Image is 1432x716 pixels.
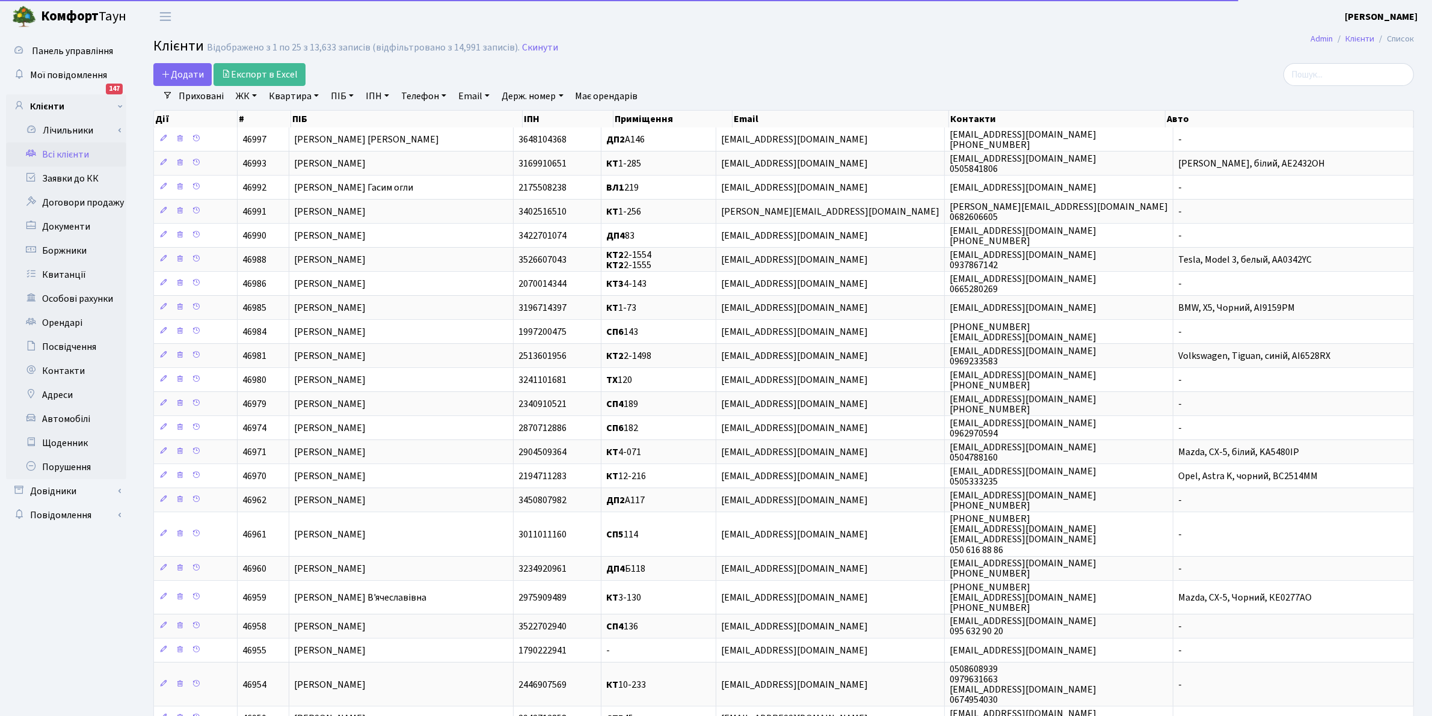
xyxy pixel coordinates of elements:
span: 12-216 [606,470,646,483]
span: [PHONE_NUMBER] [EMAIL_ADDRESS][DOMAIN_NAME] [PHONE_NUMBER] [950,581,1096,614]
span: [PERSON_NAME] [294,325,366,338]
b: Комфорт [41,7,99,26]
span: [EMAIL_ADDRESS][DOMAIN_NAME] 0504788160 [950,441,1096,464]
th: Email [733,111,949,127]
span: 2070014344 [518,277,567,290]
a: Клієнти [6,94,126,118]
span: Opel, Astra K, чорний, BC2514MM [1178,470,1318,483]
span: [PERSON_NAME] [294,205,366,218]
th: Авто [1166,111,1414,127]
b: СП5 [606,528,624,541]
span: [EMAIL_ADDRESS][DOMAIN_NAME] [950,301,1096,314]
span: 46986 [242,277,266,290]
span: [PERSON_NAME] [294,349,366,363]
a: Повідомлення [6,503,126,527]
span: [PERSON_NAME] [294,421,366,435]
span: [EMAIL_ADDRESS][DOMAIN_NAME] [721,620,868,633]
span: 46954 [242,678,266,691]
span: [EMAIL_ADDRESS][DOMAIN_NAME] [721,349,868,363]
a: Автомобілі [6,407,126,431]
span: [EMAIL_ADDRESS][DOMAIN_NAME] [721,253,868,266]
span: [PERSON_NAME] [294,562,366,575]
a: Особові рахунки [6,287,126,311]
span: 2-1554 2-1555 [606,248,651,272]
span: 1790222941 [518,644,567,657]
a: Довідники [6,479,126,503]
span: 46981 [242,349,266,363]
span: [EMAIL_ADDRESS][DOMAIN_NAME] [721,528,868,541]
span: [PHONE_NUMBER] [EMAIL_ADDRESS][DOMAIN_NAME] [950,320,1096,344]
a: Всі клієнти [6,142,126,167]
span: [EMAIL_ADDRESS][DOMAIN_NAME] [721,157,868,170]
th: Дії [154,111,238,127]
span: 46992 [242,181,266,194]
span: 2904509364 [518,445,567,459]
b: КТ [606,445,618,459]
img: logo.png [12,5,36,29]
span: - [1178,678,1182,691]
a: Скинути [522,42,558,54]
a: Держ. номер [497,86,568,106]
th: ІПН [523,111,613,127]
span: - [1178,620,1182,633]
span: [EMAIL_ADDRESS][DOMAIN_NAME] [PHONE_NUMBER] [950,489,1096,512]
span: 4-143 [606,277,647,290]
span: 46970 [242,470,266,483]
span: 2870712886 [518,421,567,435]
th: Приміщення [613,111,733,127]
span: [EMAIL_ADDRESS][DOMAIN_NAME] [721,678,868,691]
span: [PERSON_NAME] [294,157,366,170]
th: Контакти [949,111,1166,127]
span: [EMAIL_ADDRESS][DOMAIN_NAME] 0937867142 [950,248,1096,272]
span: [EMAIL_ADDRESS][DOMAIN_NAME] [721,229,868,242]
b: ДП2 [606,133,625,146]
span: - [1178,205,1182,218]
span: 2194711283 [518,470,567,483]
span: [PERSON_NAME] [294,373,366,387]
span: 143 [606,325,638,338]
b: ВЛ1 [606,181,624,194]
a: Документи [6,215,126,239]
span: 3422701074 [518,229,567,242]
span: - [1178,229,1182,242]
span: [EMAIL_ADDRESS][DOMAIN_NAME] 0969233583 [950,344,1096,368]
span: 46988 [242,253,266,266]
span: 4-071 [606,445,641,459]
span: BMW, X5, Чорний, AI9159PM [1178,301,1295,314]
span: 46959 [242,591,266,604]
span: 46990 [242,229,266,242]
span: 83 [606,229,635,242]
li: Список [1374,32,1414,46]
span: 2975909489 [518,591,567,604]
a: Панель управління [6,39,126,63]
span: 120 [606,373,632,387]
span: [EMAIL_ADDRESS][DOMAIN_NAME] [950,181,1096,194]
span: Mazda, CX-5, Чорний, КЕ0277АО [1178,591,1312,604]
span: 46993 [242,157,266,170]
span: 3011011160 [518,528,567,541]
span: [PERSON_NAME] [294,397,366,411]
a: Договори продажу [6,191,126,215]
span: [PERSON_NAME] Гасим огли [294,181,413,194]
span: 1-73 [606,301,636,314]
span: 136 [606,620,638,633]
span: А117 [606,494,645,507]
input: Пошук... [1283,63,1414,86]
span: [PERSON_NAME] [294,229,366,242]
b: ДП4 [606,229,625,242]
a: Клієнти [1345,32,1374,45]
th: # [238,111,291,127]
span: 3241101681 [518,373,567,387]
span: [EMAIL_ADDRESS][DOMAIN_NAME] [721,591,868,604]
span: - [1178,181,1182,194]
span: - [1178,562,1182,575]
a: Телефон [396,86,451,106]
span: 3522702940 [518,620,567,633]
span: [EMAIL_ADDRESS][DOMAIN_NAME] [PHONE_NUMBER] [950,224,1096,248]
b: СП6 [606,325,624,338]
span: [EMAIL_ADDRESS][DOMAIN_NAME] [PHONE_NUMBER] [950,369,1096,392]
span: [EMAIL_ADDRESS][DOMAIN_NAME] [721,397,868,411]
b: ДП2 [606,494,625,507]
span: [EMAIL_ADDRESS][DOMAIN_NAME] [721,277,868,290]
b: КТ [606,301,618,314]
